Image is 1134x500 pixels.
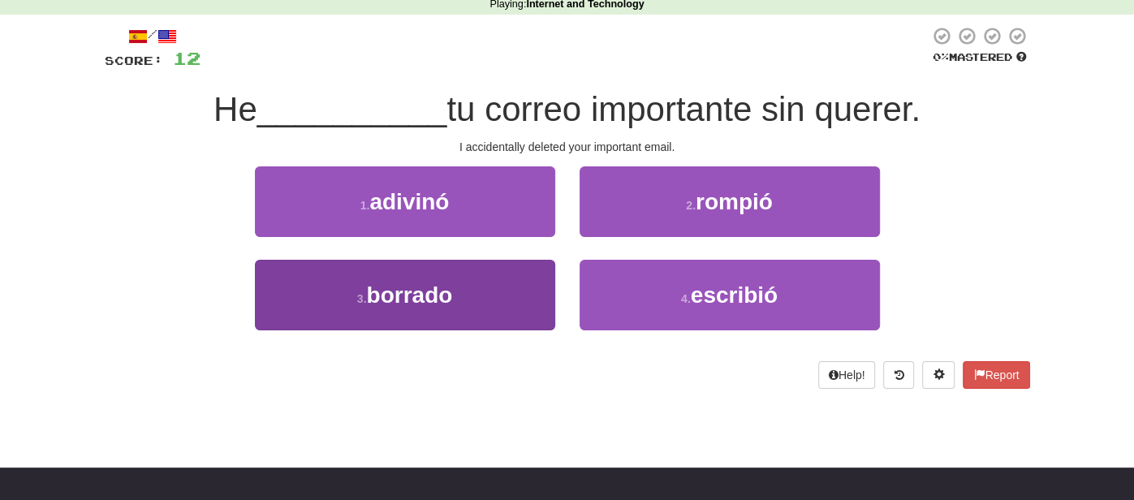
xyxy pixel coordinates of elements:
[580,166,880,237] button: 2.rompió
[105,139,1030,155] div: I accidentally deleted your important email.
[681,292,691,305] small: 4 .
[360,199,370,212] small: 1 .
[369,189,449,214] span: adivinó
[818,361,876,389] button: Help!
[255,166,555,237] button: 1.adivinó
[366,282,452,308] span: borrado
[929,50,1030,65] div: Mastered
[696,189,773,214] span: rompió
[686,199,696,212] small: 2 .
[173,48,200,68] span: 12
[691,282,778,308] span: escribió
[257,90,447,128] span: __________
[105,54,163,67] span: Score:
[883,361,914,389] button: Round history (alt+y)
[357,292,367,305] small: 3 .
[963,361,1029,389] button: Report
[933,50,949,63] span: 0 %
[446,90,921,128] span: tu correo importante sin querer.
[105,26,200,46] div: /
[255,260,555,330] button: 3.borrado
[580,260,880,330] button: 4.escribió
[213,90,257,128] span: He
